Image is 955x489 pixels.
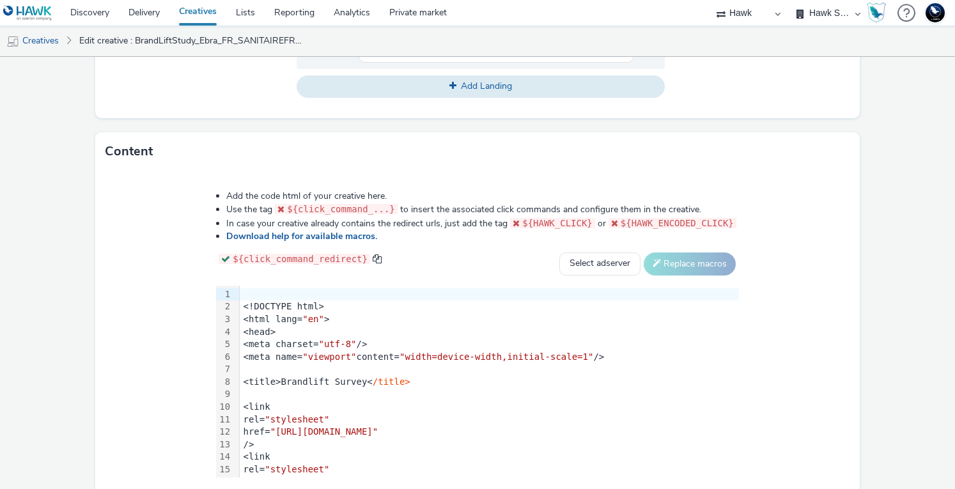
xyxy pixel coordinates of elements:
div: href= [240,426,739,439]
div: <!DOCTYPE html> [240,300,739,313]
div: <title>Brandlift Survey< [240,376,739,389]
span: "stylesheet" [265,414,329,424]
div: <html lang= > [240,313,739,326]
img: Support Hawk [926,3,945,22]
div: 4 [216,326,232,339]
span: "en" [302,314,324,324]
span: ${click_command_redirect} [233,254,368,264]
div: 13 [216,439,232,451]
img: Hawk Academy [867,3,886,23]
div: 2 [216,300,232,313]
span: /title> [373,376,410,387]
div: <meta charset= /> [240,338,739,351]
a: Download help for available macros. [226,230,382,242]
div: 15 [216,463,232,476]
li: In case your creative already contains the redirect urls, just add the tag or [226,217,739,230]
span: "[URL][DOMAIN_NAME]" [270,426,378,437]
span: "[URL][DOMAIN_NAME]" [270,477,378,487]
div: 7 [216,363,232,376]
li: Use the tag to insert the associated click commands and configure them in the creative. [226,203,739,216]
span: ${HAWK_CLICK} [522,218,593,228]
div: 8 [216,376,232,389]
div: <meta name= content= /> [240,351,739,364]
div: 6 [216,351,232,364]
li: Add the code html of your creative here. [226,190,739,203]
span: ${click_command_...} [287,204,395,214]
span: copy to clipboard [373,254,382,263]
a: Edit creative : BrandLiftStudy_Ebra_FR_SANITAIREFR_Display_Juillet2025 (copy) [73,26,312,56]
div: 3 [216,313,232,326]
div: <link [240,401,739,414]
div: <link [240,451,739,463]
div: 16 [216,476,232,489]
div: <head> [240,326,739,339]
div: 5 [216,338,232,351]
h3: Content [105,142,153,161]
div: rel= [240,414,739,426]
div: 9 [216,388,232,401]
div: 11 [216,414,232,426]
span: "width=device-width,initial-scale=1" [400,352,593,362]
span: Add Landing [461,80,512,92]
img: undefined Logo [3,5,52,21]
div: 1 [216,288,232,301]
div: href= [240,476,739,489]
a: Hawk Academy [867,3,891,23]
button: Replace macros [644,252,736,276]
span: "utf-8" [319,339,357,349]
div: 10 [216,401,232,414]
div: rel= [240,463,739,476]
div: /> [240,439,739,451]
span: ${HAWK_ENCODED_CLICK} [621,218,734,228]
button: Add Landing [297,75,665,97]
div: 12 [216,426,232,439]
span: "viewport" [302,352,356,362]
div: 14 [216,451,232,463]
span: "stylesheet" [265,464,329,474]
img: mobile [6,35,19,48]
